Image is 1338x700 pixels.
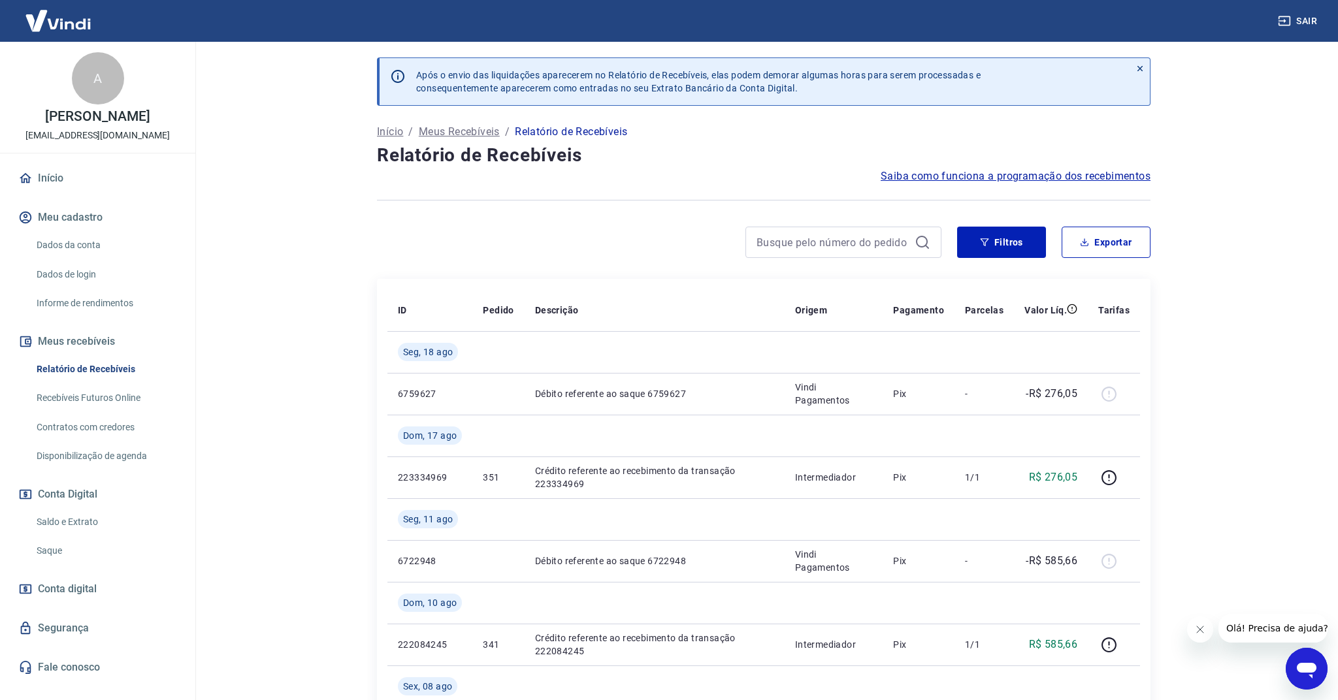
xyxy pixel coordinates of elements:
[893,471,944,484] p: Pix
[72,52,124,104] div: A
[515,124,627,140] p: Relatório de Recebíveis
[31,385,180,411] a: Recebíveis Futuros Online
[377,142,1150,168] h4: Relatório de Recebíveis
[31,509,180,535] a: Saldo e Extrato
[795,381,873,407] p: Vindi Pagamentos
[16,203,180,232] button: Meu cadastro
[16,653,180,682] a: Fale conosco
[1218,614,1328,643] iframe: Mensagem da empresa
[795,638,873,651] p: Intermediador
[795,471,873,484] p: Intermediador
[16,327,180,356] button: Meus recebíveis
[16,480,180,509] button: Conta Digital
[1026,553,1077,569] p: -R$ 585,66
[965,471,1003,484] p: 1/1
[965,638,1003,651] p: 1/1
[1187,616,1213,643] iframe: Fechar mensagem
[1026,386,1077,402] p: -R$ 276,05
[483,304,514,317] p: Pedido
[893,387,944,400] p: Pix
[38,580,97,598] span: Conta digital
[535,554,774,567] p: Débito referente ao saque 6722948
[965,554,1003,567] p: -
[403,429,457,442] span: Dom, 17 ago
[795,548,873,574] p: Vindi Pagamentos
[483,638,514,651] p: 341
[1029,469,1078,485] p: R$ 276,05
[1024,304,1067,317] p: Valor Líq.
[31,443,180,469] a: Disponibilização de agenda
[535,304,579,317] p: Descrição
[16,614,180,643] a: Segurança
[535,464,774,490] p: Crédito referente ao recebimento da transação 223334969
[398,304,407,317] p: ID
[403,680,452,693] span: Sex, 08 ago
[16,164,180,193] a: Início
[483,471,514,484] p: 351
[1286,648,1328,690] iframe: Botão para abrir a janela de mensagens
[16,1,101,40] img: Vindi
[893,638,944,651] p: Pix
[31,537,180,564] a: Saque
[957,227,1046,258] button: Filtros
[8,9,110,20] span: Olá! Precisa de ajuda?
[1098,304,1130,317] p: Tarifas
[419,124,500,140] a: Meus Recebíveis
[1029,637,1078,652] p: R$ 585,66
[416,69,981,95] p: Após o envio das liquidações aparecerem no Relatório de Recebíveis, elas podem demorar algumas ho...
[377,124,403,140] a: Início
[31,356,180,383] a: Relatório de Recebíveis
[535,387,774,400] p: Débito referente ao saque 6759627
[403,513,453,526] span: Seg, 11 ago
[31,290,180,317] a: Informe de rendimentos
[398,638,462,651] p: 222084245
[16,575,180,603] a: Conta digital
[398,471,462,484] p: 223334969
[893,554,944,567] p: Pix
[795,304,827,317] p: Origem
[965,304,1003,317] p: Parcelas
[25,129,170,142] p: [EMAIL_ADDRESS][DOMAIN_NAME]
[403,596,457,609] span: Dom, 10 ago
[893,304,944,317] p: Pagamento
[31,414,180,441] a: Contratos com credores
[881,168,1150,184] a: Saiba como funciona a programação dos recebimentos
[31,261,180,288] a: Dados de login
[398,387,462,400] p: 6759627
[398,554,462,567] p: 6722948
[31,232,180,259] a: Dados da conta
[965,387,1003,400] p: -
[1275,9,1322,33] button: Sair
[505,124,510,140] p: /
[1062,227,1150,258] button: Exportar
[403,345,453,358] span: Seg, 18 ago
[757,232,909,252] input: Busque pelo número do pedido
[408,124,413,140] p: /
[45,110,150,123] p: [PERSON_NAME]
[535,631,774,658] p: Crédito referente ao recebimento da transação 222084245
